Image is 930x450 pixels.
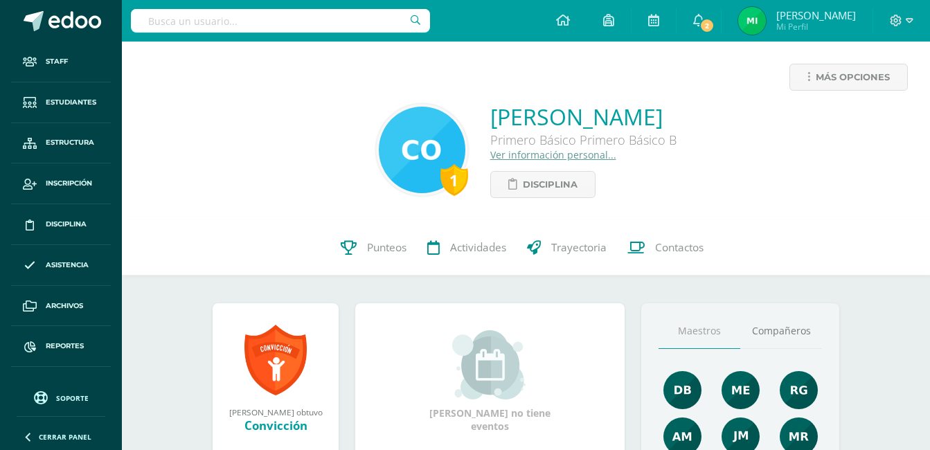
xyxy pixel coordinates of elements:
[776,8,856,22] span: [PERSON_NAME]
[56,393,89,403] span: Soporte
[440,164,468,196] div: 1
[417,220,517,276] a: Actividades
[655,240,704,255] span: Contactos
[46,219,87,230] span: Disciplina
[11,82,111,123] a: Estudiantes
[379,107,465,193] img: 95a6e60059da3a1fc9d957b3192f2128.png
[46,56,68,67] span: Staff
[490,102,677,132] a: [PERSON_NAME]
[490,132,677,148] div: Primero Básico Primero Básico B
[226,406,325,417] div: [PERSON_NAME] obtuvo
[421,330,560,433] div: [PERSON_NAME] no tiene eventos
[39,432,91,442] span: Cerrar panel
[490,148,616,161] a: Ver información personal...
[523,172,578,197] span: Disciplina
[517,220,617,276] a: Trayectoria
[452,330,528,399] img: event_small.png
[367,240,406,255] span: Punteos
[11,326,111,367] a: Reportes
[11,163,111,204] a: Inscripción
[46,300,83,312] span: Archivos
[11,123,111,164] a: Estructura
[11,42,111,82] a: Staff
[780,371,818,409] img: c8ce501b50aba4663d5e9c1ec6345694.png
[131,9,430,33] input: Busca un usuario...
[330,220,417,276] a: Punteos
[617,220,714,276] a: Contactos
[816,64,890,90] span: Más opciones
[738,7,766,35] img: 6f29d68f3332a1bbde006def93603702.png
[46,178,92,189] span: Inscripción
[46,341,84,352] span: Reportes
[722,371,760,409] img: 65453557fab290cae8854fbf14c7a1d7.png
[551,240,607,255] span: Trayectoria
[46,97,96,108] span: Estudiantes
[450,240,506,255] span: Actividades
[490,171,596,198] a: Disciplina
[776,21,856,33] span: Mi Perfil
[226,417,325,433] div: Convicción
[789,64,908,91] a: Más opciones
[11,204,111,245] a: Disciplina
[46,260,89,271] span: Asistencia
[699,18,714,33] span: 2
[11,286,111,327] a: Archivos
[740,314,822,349] a: Compañeros
[663,371,701,409] img: 92e8b7530cfa383477e969a429d96048.png
[46,137,94,148] span: Estructura
[11,245,111,286] a: Asistencia
[17,388,105,406] a: Soporte
[659,314,740,349] a: Maestros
